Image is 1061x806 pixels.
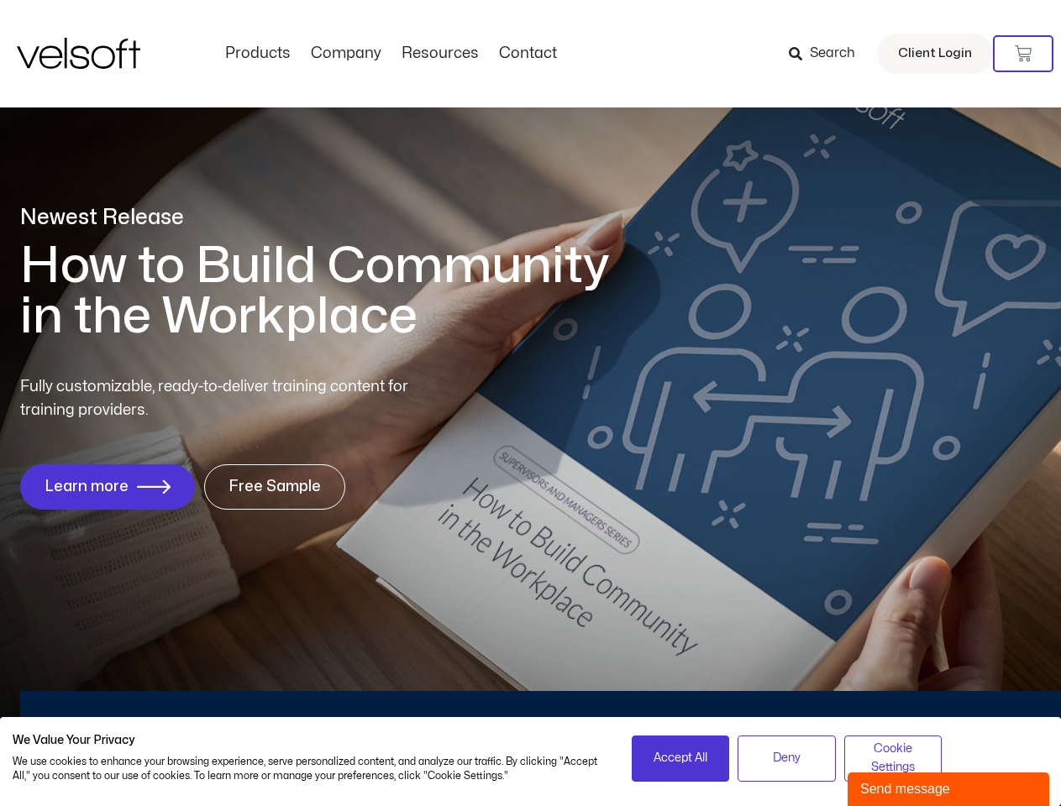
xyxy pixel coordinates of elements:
[738,735,836,782] button: Deny all cookies
[844,735,943,782] button: Adjust cookie preferences
[489,44,567,63] a: ContactMenu Toggle
[898,43,972,65] span: Client Login
[789,39,867,68] a: Search
[204,464,345,510] a: Free Sample
[13,755,607,783] p: We use cookies to enhance your browsing experience, serve personalized content, and analyze our t...
[810,43,855,65] span: Search
[301,44,391,63] a: CompanyMenu Toggle
[45,479,129,495] span: Learn more
[215,44,301,63] a: ProductsMenu Toggle
[654,749,707,767] span: Accept All
[773,749,801,767] span: Deny
[20,203,633,233] p: Newest Release
[20,375,439,422] p: Fully customizable, ready-to-deliver training content for training providers.
[848,769,1053,806] iframe: chat widget
[855,740,932,777] span: Cookie Settings
[20,241,633,342] h1: How to Build Community in the Workplace
[632,735,730,782] button: Accept all cookies
[391,44,489,63] a: ResourcesMenu Toggle
[17,38,140,69] img: Velsoft Training Materials
[13,733,607,748] h2: We Value Your Privacy
[877,34,993,74] a: Client Login
[228,479,321,495] span: Free Sample
[20,464,195,510] a: Learn more
[215,44,567,63] nav: Menu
